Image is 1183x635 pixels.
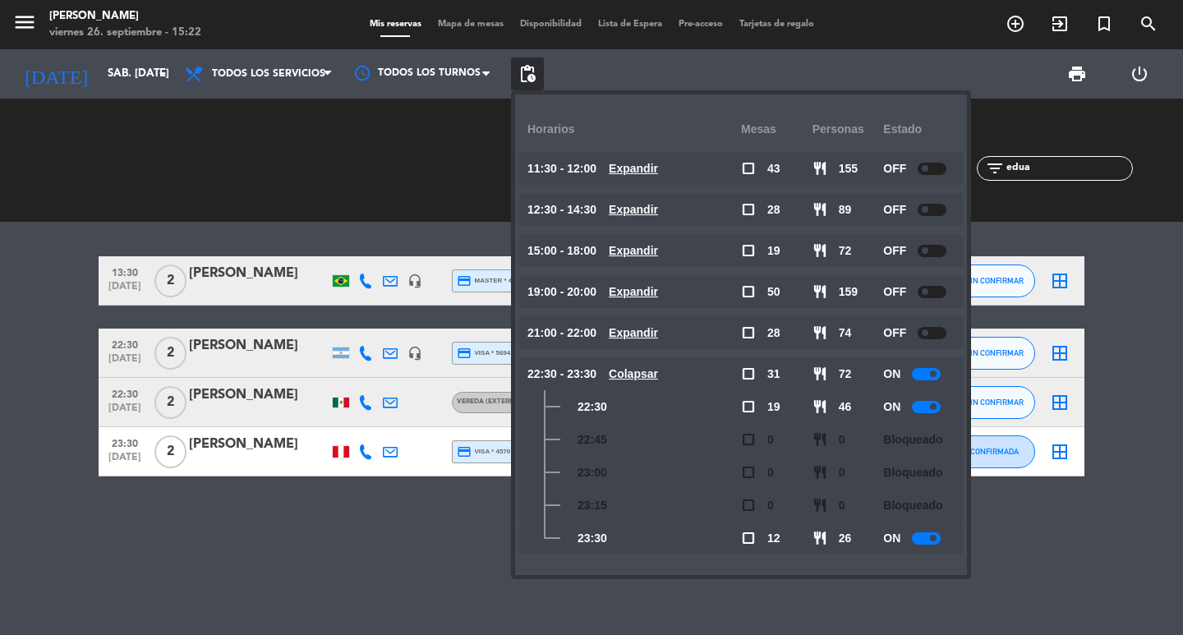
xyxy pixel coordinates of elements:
i: menu [12,10,37,35]
span: restaurant [812,202,827,217]
span: check_box_outline_blank [741,366,756,381]
span: 0 [839,496,845,515]
span: 31 [767,365,780,384]
i: credit_card [457,444,472,459]
i: border_all [1050,271,1070,291]
span: 19 [767,242,780,260]
span: check_box_outline_blank [741,465,756,480]
span: Lista de Espera [590,20,670,29]
span: 155 [839,159,858,178]
span: Mapa de mesas [430,20,512,29]
i: headset_mic [407,274,422,288]
span: Tarjetas de regalo [731,20,822,29]
div: viernes 26. septiembre - 15:22 [49,25,201,41]
span: 0 [839,463,845,482]
span: OFF [883,200,906,219]
span: 159 [839,283,858,301]
button: SIN CONFIRMAR [953,386,1035,419]
i: border_all [1050,343,1070,363]
span: restaurant [812,531,827,545]
span: SIN CONFIRMAR [965,276,1024,285]
span: OFF [883,324,906,343]
span: visa * 4570 [457,444,510,459]
span: [DATE] [104,353,145,372]
input: Filtrar por nombre... [1005,159,1132,177]
div: Estado [883,107,955,152]
span: 22:30 - 23:30 [527,365,596,384]
span: restaurant [812,161,827,176]
span: [DATE] [104,452,145,471]
span: Vereda (EXTERIOR) [457,398,523,405]
span: 12:30 - 14:30 [527,200,596,219]
span: Bloqueado [883,496,942,515]
div: [PERSON_NAME] [189,384,329,406]
span: 13:30 [104,262,145,281]
span: OFF [883,242,906,260]
span: SIN CONFIRMAR [965,348,1024,357]
span: restaurant [812,432,827,447]
span: 0 [767,496,774,515]
span: 21:00 - 22:00 [527,324,596,343]
span: check_box_outline_blank [741,243,756,258]
i: border_all [1050,442,1070,462]
span: pending_actions [518,64,537,84]
i: credit_card [457,346,472,361]
button: SIN CONFIRMAR [953,337,1035,370]
u: Expandir [609,203,658,216]
span: check_box_outline_blank [741,284,756,299]
u: Expandir [609,244,658,257]
span: 0 [767,463,774,482]
span: Disponibilidad [512,20,590,29]
span: Mis reservas [361,20,430,29]
span: check_box_outline_blank [741,202,756,217]
span: 0 [839,430,845,449]
span: check_box_outline_blank [741,161,756,176]
div: [PERSON_NAME] [49,8,201,25]
span: 2 [154,435,186,468]
span: restaurant [812,498,827,513]
i: border_all [1050,393,1070,412]
span: Todos los servicios [212,68,325,80]
span: 2 [154,265,186,297]
span: 19:00 - 20:00 [527,283,596,301]
i: credit_card [457,274,472,288]
span: 23:00 [578,463,607,482]
div: [PERSON_NAME] [189,335,329,357]
span: 11:30 - 12:00 [527,159,596,178]
span: ON [883,365,900,384]
span: 23:30 [578,529,607,548]
span: OFF [883,159,906,178]
span: 43 [767,159,780,178]
span: 22:30 [104,384,145,403]
span: 28 [767,200,780,219]
span: check_box_outline_blank [741,325,756,340]
span: 26 [839,529,852,548]
u: Colapsar [609,367,658,380]
span: 89 [839,200,852,219]
span: OFF [883,283,906,301]
i: search [1139,14,1158,34]
span: 2 [154,386,186,419]
span: check_box_outline_blank [741,531,756,545]
span: 22:30 [104,334,145,353]
span: 72 [839,242,852,260]
span: 72 [839,365,852,384]
i: headset_mic [407,346,422,361]
span: 15:00 - 18:00 [527,242,596,260]
button: SIN CONFIRMAR [953,265,1035,297]
i: arrow_drop_down [153,64,173,84]
span: ON [883,529,900,548]
button: CONFIRMADA [953,435,1035,468]
span: CONFIRMADA [970,447,1019,456]
u: Expandir [609,285,658,298]
span: 22:30 [578,398,607,416]
span: visa * 5694 [457,346,510,361]
span: restaurant [812,284,827,299]
u: Expandir [609,162,658,175]
span: 46 [839,398,852,416]
span: restaurant [812,366,827,381]
span: 74 [839,324,852,343]
span: 23:15 [578,496,607,515]
span: check_box_outline_blank [741,399,756,414]
i: power_settings_new [1130,64,1149,84]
